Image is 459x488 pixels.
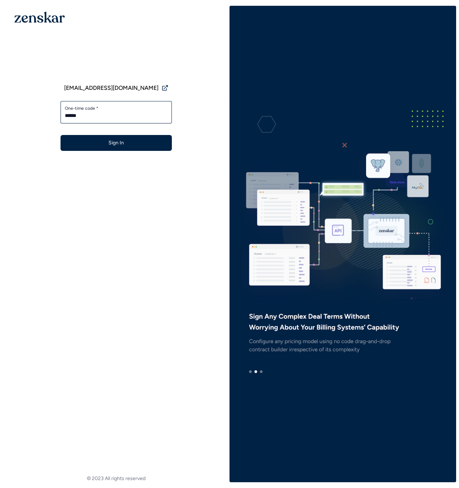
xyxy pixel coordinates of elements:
[14,12,65,23] img: 1OGAJ2xQqyY4LXKgY66KYq0eOWRCkrZdAb3gUhuVAqdWPZE9SRJmCz+oDMSn4zDLXe31Ii730ItAGKgCKgCCgCikA4Av8PJUP...
[61,135,172,151] button: Sign In
[3,475,229,482] footer: © 2023 All rights reserved
[229,98,456,390] img: e3ZQAAAMhDCM8y96E9JIIDxLgAABAgQIECBAgAABAgQyAoJA5mpDCRAgQIAAAQIECBAgQIAAAQIECBAgQKAsIAiU37edAAECB...
[64,84,159,92] span: [EMAIL_ADDRESS][DOMAIN_NAME]
[65,105,168,111] label: One-time code *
